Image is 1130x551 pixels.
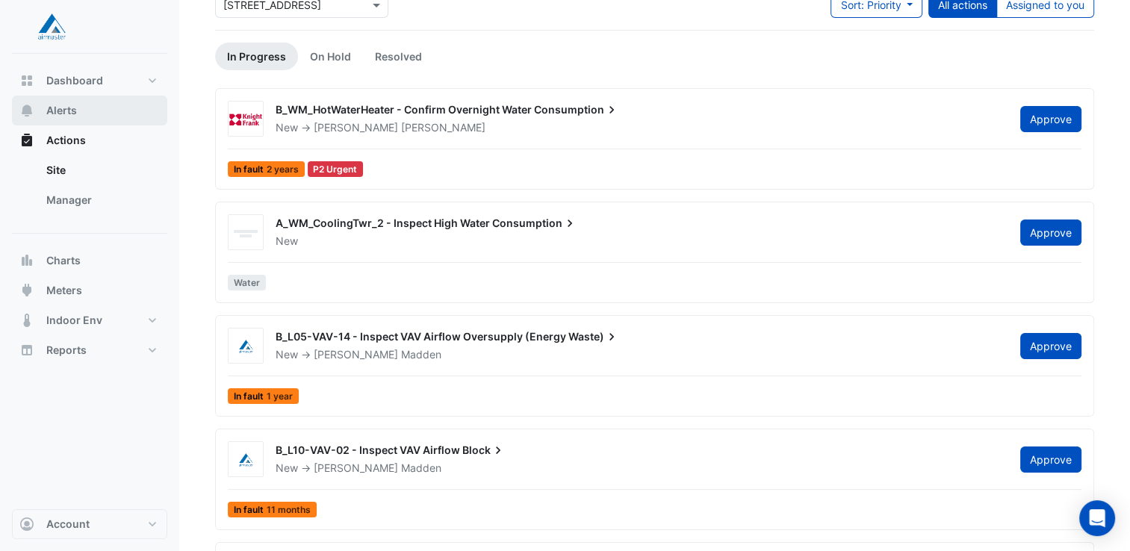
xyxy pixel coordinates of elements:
[1020,446,1081,473] button: Approve
[229,112,263,127] img: Knight Frank
[19,133,34,148] app-icon: Actions
[19,73,34,88] app-icon: Dashboard
[401,120,485,135] span: [PERSON_NAME]
[1020,220,1081,246] button: Approve
[46,103,77,118] span: Alerts
[363,43,434,70] a: Resolved
[19,253,34,268] app-icon: Charts
[12,66,167,96] button: Dashboard
[46,313,102,328] span: Indoor Env
[18,12,85,42] img: Company Logo
[276,103,532,116] span: B_WM_HotWaterHeater - Confirm Overnight Water
[19,103,34,118] app-icon: Alerts
[276,217,490,229] span: A_WM_CoolingTwr_2 - Inspect High Water
[34,185,167,215] a: Manager
[1030,226,1072,239] span: Approve
[1079,500,1115,536] div: Open Intercom Messenger
[267,505,311,514] span: 11 months
[1030,453,1072,466] span: Approve
[34,155,167,185] a: Site
[12,509,167,539] button: Account
[215,43,298,70] a: In Progress
[276,330,566,343] span: B_L05-VAV-14 - Inspect VAV Airflow Oversupply (Energy
[12,96,167,125] button: Alerts
[276,348,298,361] span: New
[46,343,87,358] span: Reports
[12,305,167,335] button: Indoor Env
[12,246,167,275] button: Charts
[276,443,460,456] span: B_L10-VAV-02 - Inspect VAV Airflow
[401,347,441,362] span: Madden
[46,283,82,298] span: Meters
[401,461,441,476] span: Madden
[276,121,298,134] span: New
[46,133,86,148] span: Actions
[462,443,506,458] span: Block
[46,517,90,532] span: Account
[267,165,299,174] span: 2 years
[229,339,263,354] img: Airmaster Australia
[276,461,298,474] span: New
[228,502,317,517] span: In fault
[19,283,34,298] app-icon: Meters
[314,461,398,474] span: [PERSON_NAME]
[19,313,34,328] app-icon: Indoor Env
[276,234,298,247] span: New
[308,161,364,177] div: P2 Urgent
[19,343,34,358] app-icon: Reports
[228,388,299,404] span: In fault
[46,253,81,268] span: Charts
[12,155,167,221] div: Actions
[228,161,305,177] span: In fault
[267,392,293,401] span: 1 year
[492,216,577,231] span: Consumption
[228,275,266,290] span: Water
[314,121,398,134] span: [PERSON_NAME]
[12,335,167,365] button: Reports
[568,329,619,344] span: Waste)
[301,121,311,134] span: ->
[12,275,167,305] button: Meters
[1030,113,1072,125] span: Approve
[314,348,398,361] span: [PERSON_NAME]
[301,461,311,474] span: ->
[298,43,363,70] a: On Hold
[534,102,619,117] span: Consumption
[301,348,311,361] span: ->
[46,73,103,88] span: Dashboard
[1020,333,1081,359] button: Approve
[12,125,167,155] button: Actions
[1020,106,1081,132] button: Approve
[1030,340,1072,352] span: Approve
[229,452,263,467] img: Airmaster Australia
